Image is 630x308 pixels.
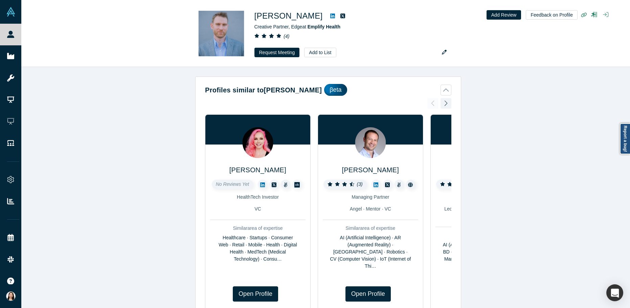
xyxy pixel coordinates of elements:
div: Lecturer · Mentor · Service Provider · Channel Partner [435,205,531,220]
button: Profiles similar to[PERSON_NAME]βeta [205,84,451,96]
span: No Reviews Yet [216,181,249,187]
button: Add Review [487,10,521,20]
h2: Profiles similar to [PERSON_NAME] [205,85,322,95]
div: AI (Artificial Intelligence) · Advertising · BD (Business Development) · Content Marketing · Corp... [435,241,531,270]
div: Similar area of expertise [210,225,306,232]
img: Rebecca Woodcock's Profile Image [242,127,273,158]
span: Managing Partner [352,194,389,200]
a: Emplify Health [308,24,340,29]
div: Angel · Mentor · VC [323,205,418,213]
img: Greg Castle's Profile Image [355,127,386,158]
button: Add to List [304,48,336,57]
div: AI (Artificial Intelligence) · AR (Augmented Reality) · [GEOGRAPHIC_DATA] · Robotics · CV (Comput... [323,234,418,270]
div: βeta [324,84,347,96]
h1: [PERSON_NAME] [254,10,323,22]
span: HealthTech Investor [237,194,279,200]
i: ( 3 ) [357,181,363,187]
img: Ryoko Manabe's Account [6,291,16,301]
a: Report a bug! [620,123,630,154]
img: Tom Rausch's Profile Image [198,10,245,57]
div: VC [210,205,306,213]
button: Feedback on Profile [526,10,578,20]
span: Creative Partner, Edge at [254,24,340,29]
i: ( 4 ) [284,34,289,39]
div: Similar area of expertise [435,232,531,239]
div: Similar area of expertise [323,225,418,232]
img: Alchemist Vault Logo [6,7,16,17]
a: Open Profile [345,286,391,302]
div: Healthcare · Startups · Consumer Web · Retail · Mobile · Health · Digital Health · MedTech (Medic... [210,234,306,263]
a: [PERSON_NAME] [229,166,286,174]
a: [PERSON_NAME] [342,166,399,174]
button: Request Meeting [254,48,300,57]
a: Open Profile [233,286,278,302]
